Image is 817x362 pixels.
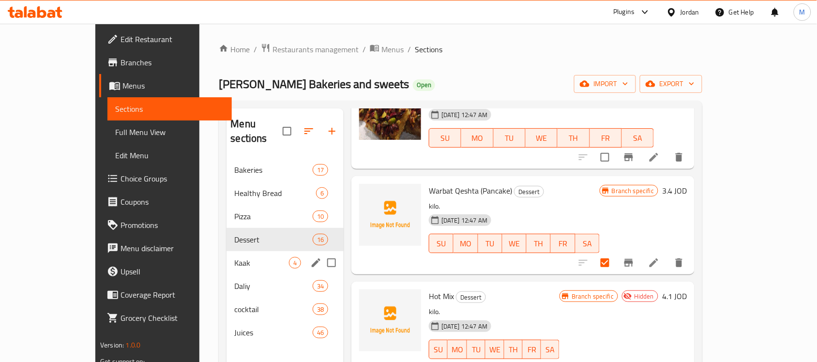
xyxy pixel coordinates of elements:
h2: Menu sections [230,117,283,146]
button: MO [454,234,478,253]
span: Pizza [234,211,312,222]
span: Dessert [456,292,485,303]
a: Restaurants management [261,43,359,56]
span: 10 [313,212,328,221]
span: [PERSON_NAME] Bakeries and sweets [219,73,409,95]
button: TU [494,128,526,148]
li: / [254,44,257,55]
button: MO [461,128,493,148]
div: Bakeries17 [227,158,344,181]
div: Dessert [456,291,486,303]
span: Dessert [234,234,312,245]
button: FR [523,340,541,359]
button: SU [429,234,454,253]
a: Edit Menu [107,144,232,167]
span: MO [465,131,489,145]
span: SA [545,343,556,357]
span: FR [594,131,618,145]
span: Select all sections [277,121,297,141]
button: Add section [320,120,344,143]
button: WE [502,234,527,253]
span: 46 [313,328,328,337]
span: cocktail [234,303,312,315]
a: Edit menu item [648,257,660,269]
span: TH [508,343,519,357]
div: Daliy [234,280,312,292]
span: Bakeries [234,164,312,176]
div: Juices46 [227,321,344,344]
span: TH [530,237,547,251]
span: SU [433,343,444,357]
div: Pizza10 [227,205,344,228]
button: MO [448,340,467,359]
div: items [313,327,328,338]
span: Kaak [234,257,289,269]
button: export [640,75,702,93]
span: Juices [234,327,312,338]
span: WE [489,343,500,357]
a: Branches [99,51,232,74]
span: Hidden [630,292,658,301]
span: SA [579,237,596,251]
span: export [648,78,695,90]
span: Choice Groups [121,173,224,184]
span: SU [433,237,450,251]
span: Sort sections [297,120,320,143]
span: Healthy Bread [234,187,316,199]
span: M [800,7,805,17]
div: Kaak4edit [227,251,344,274]
div: Healthy Bread6 [227,181,344,205]
button: SU [429,128,461,148]
div: Plugins [613,6,635,18]
a: Promotions [99,213,232,237]
span: Edit Restaurant [121,33,224,45]
span: Branches [121,57,224,68]
span: WE [530,131,554,145]
button: WE [526,128,558,148]
span: Warbat Qeshta (Pancake) [429,183,512,198]
span: 6 [317,189,328,198]
span: MO [457,237,474,251]
span: SU [433,131,457,145]
button: Branch-specific-item [617,146,640,169]
span: [DATE] 12:47 AM [438,322,491,331]
span: FR [527,343,537,357]
button: FR [551,234,575,253]
div: Dessert16 [227,228,344,251]
button: SA [541,340,560,359]
span: Branch specific [608,186,658,196]
a: Menu disclaimer [99,237,232,260]
span: 34 [313,282,328,291]
span: Sections [115,103,224,115]
button: TH [527,234,551,253]
a: Menus [99,74,232,97]
div: Daliy34 [227,274,344,298]
p: kilo. [429,200,600,212]
span: [DATE] 12:47 AM [438,110,491,120]
div: cocktail38 [227,298,344,321]
a: Choice Groups [99,167,232,190]
span: 16 [313,235,328,244]
img: Hot Mix [359,289,421,351]
span: Sections [415,44,442,55]
span: Menu disclaimer [121,242,224,254]
span: WE [506,237,523,251]
span: Full Menu View [115,126,224,138]
span: FR [555,237,571,251]
span: Version: [100,339,124,351]
span: Branch specific [568,292,618,301]
a: Coverage Report [99,283,232,306]
button: TH [558,128,590,148]
span: Grocery Checklist [121,312,224,324]
span: import [582,78,628,90]
span: Coverage Report [121,289,224,301]
span: Upsell [121,266,224,277]
div: items [316,187,328,199]
a: Home [219,44,250,55]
